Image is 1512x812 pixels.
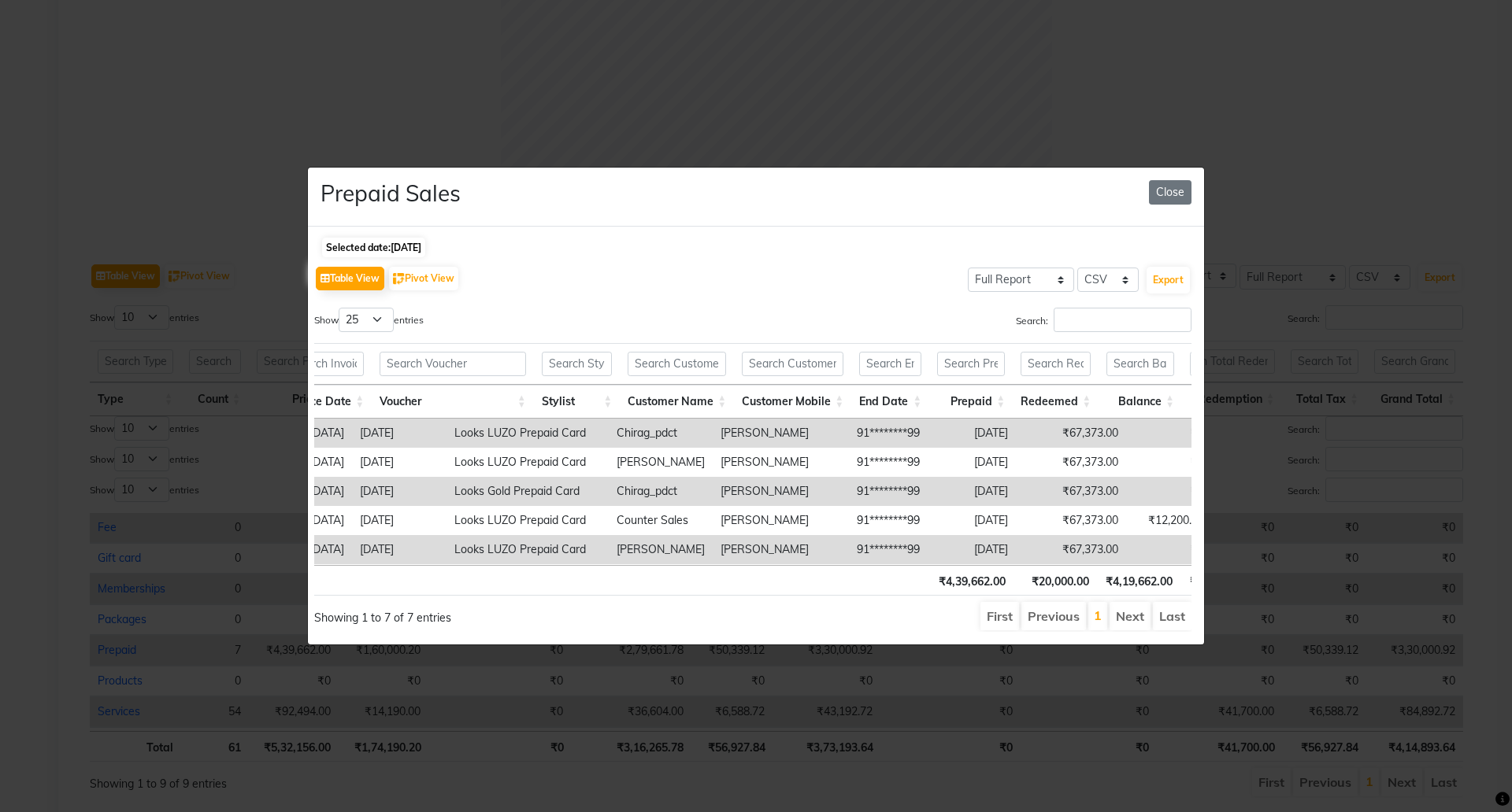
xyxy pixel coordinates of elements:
[1097,565,1180,596] th: ₹4,19,662.00
[628,352,726,376] input: Search Customer Name
[393,273,405,285] img: pivot.png
[713,506,849,535] td: [PERSON_NAME]
[316,267,384,290] button: Table View
[966,564,1043,593] td: [DATE]
[1106,352,1174,376] input: Search Balance
[389,267,458,290] button: Pivot View
[534,385,620,419] th: Stylist: activate to sort column ascending
[609,477,713,506] td: Chirag_pdct
[447,448,609,477] td: Looks LUZO Prepaid Card
[321,180,461,207] h3: Prepaid Sales
[966,419,1043,448] td: [DATE]
[1182,385,1266,419] th: Price: activate to sort column ascending
[1126,506,1212,535] td: ₹12,200.00
[1043,477,1126,506] td: ₹67,373.00
[1126,448,1212,477] td: ₹0
[1126,477,1212,506] td: ₹0
[937,352,1005,376] input: Search Prepaid
[372,385,534,419] th: Voucher: activate to sort column ascending
[352,448,447,477] td: [DATE]
[1014,565,1097,596] th: ₹20,000.00
[380,352,526,376] input: Search Voucher
[609,419,713,448] td: Chirag_pdct
[930,565,1014,596] th: ₹4,39,662.00
[1094,607,1102,623] a: 1
[609,448,713,477] td: [PERSON_NAME]
[859,352,921,376] input: Search End Date
[1016,308,1191,332] label: Search:
[339,308,394,332] select: Showentries
[1043,419,1126,448] td: ₹67,373.00
[966,448,1043,477] td: [DATE]
[352,535,447,564] td: [DATE]
[966,506,1043,535] td: [DATE]
[447,419,609,448] td: Looks LUZO Prepaid Card
[713,535,849,564] td: [PERSON_NAME]
[1054,308,1191,332] input: Search:
[277,385,372,419] th: Invoice Date: activate to sort column ascending
[1180,565,1264,596] th: ₹4,39,662.00
[620,385,734,419] th: Customer Name: activate to sort column ascending
[966,477,1043,506] td: [DATE]
[929,385,1013,419] th: Prepaid: activate to sort column ascending
[713,448,849,477] td: [PERSON_NAME]
[447,535,609,564] td: Looks LUZO Prepaid Card
[322,238,425,257] span: Selected date:
[1149,180,1191,205] button: Close
[352,477,447,506] td: [DATE]
[713,419,849,448] td: [PERSON_NAME]
[314,600,666,626] div: Showing 1 to 7 of 7 entries
[1126,535,1212,564] td: ₹0
[1043,564,1126,593] td: ₹67,373.00
[352,506,447,535] td: [DATE]
[609,564,713,593] td: Counter Sales
[742,352,843,376] input: Search Customer Mobile
[1126,564,1212,593] td: ₹0
[1013,385,1099,419] th: Redeemed: activate to sort column ascending
[734,385,851,419] th: Customer Mobile: activate to sort column ascending
[447,506,609,535] td: Looks LUZO Prepaid Card
[851,385,929,419] th: End Date: activate to sort column ascending
[609,535,713,564] td: [PERSON_NAME]
[352,564,447,593] td: [DATE]
[966,535,1043,564] td: [DATE]
[447,477,609,506] td: Looks Gold Prepaid Card
[1043,506,1126,535] td: ₹67,373.00
[391,242,421,253] span: [DATE]
[447,564,609,593] td: Looks LUZO Prepaid Card
[713,477,849,506] td: [PERSON_NAME]
[713,564,849,593] td: [PERSON_NAME]
[1147,267,1190,293] button: Export
[1021,352,1091,376] input: Search Redeemed
[609,506,713,535] td: Counter Sales
[1099,385,1182,419] th: Balance: activate to sort column ascending
[1126,419,1212,448] td: ₹0
[1043,535,1126,564] td: ₹67,373.00
[1190,352,1258,376] input: Search Price
[285,352,364,376] input: Search Invoice Date
[542,352,612,376] input: Search Stylist
[1043,448,1126,477] td: ₹67,373.00
[352,419,447,448] td: [DATE]
[314,308,424,332] label: Show entries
